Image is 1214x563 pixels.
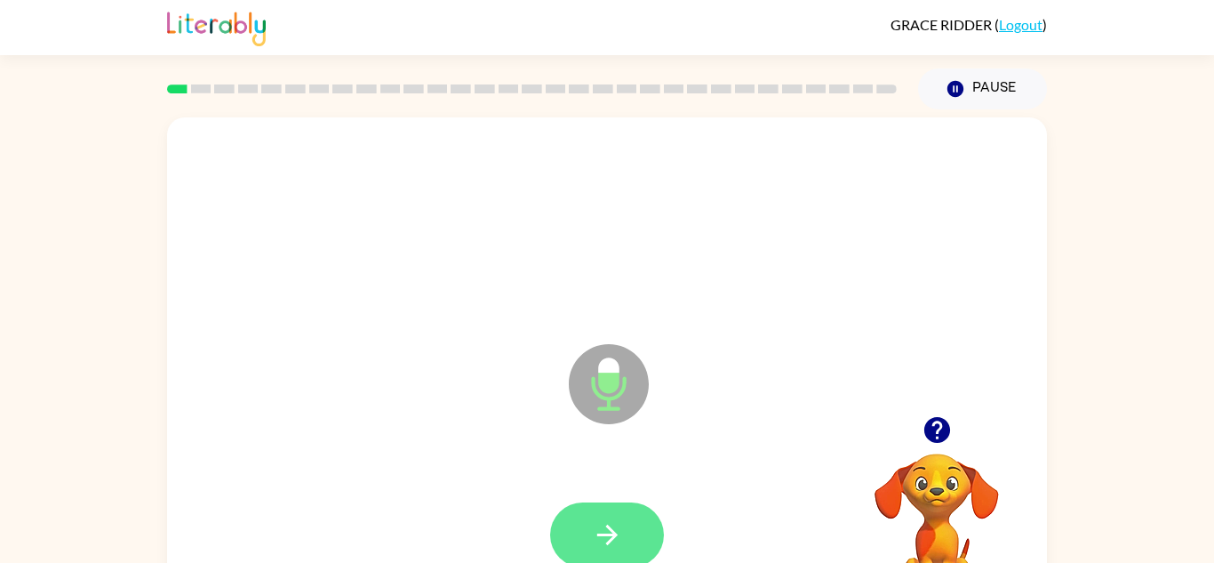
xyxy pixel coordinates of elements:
a: Logout [999,16,1042,33]
span: GRACE RIDDER [891,16,994,33]
img: Literably [167,7,266,46]
button: Pause [918,68,1047,109]
div: ( ) [891,16,1047,33]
